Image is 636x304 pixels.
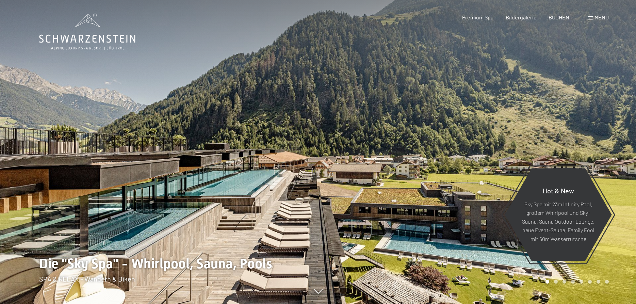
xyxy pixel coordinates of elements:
span: Hot & New [543,186,574,194]
div: Carousel Page 7 [597,280,600,284]
div: Carousel Page 5 [580,280,583,284]
a: Hot & New Sky Spa mit 23m Infinity Pool, großem Whirlpool und Sky-Sauna, Sauna Outdoor Lounge, ne... [504,168,612,261]
div: Carousel Page 6 [588,280,592,284]
div: Carousel Page 3 [562,280,566,284]
div: Carousel Page 8 [605,280,609,284]
div: Carousel Page 2 [554,280,558,284]
a: Bildergalerie [506,14,537,20]
div: Carousel Page 4 [571,280,575,284]
p: Sky Spa mit 23m Infinity Pool, großem Whirlpool und Sky-Sauna, Sauna Outdoor Lounge, neue Event-S... [521,199,595,243]
div: Carousel Page 1 (Current Slide) [545,280,549,284]
a: BUCHEN [549,14,569,20]
span: Menü [594,14,609,20]
a: Premium Spa [462,14,493,20]
div: Carousel Pagination [543,280,609,284]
